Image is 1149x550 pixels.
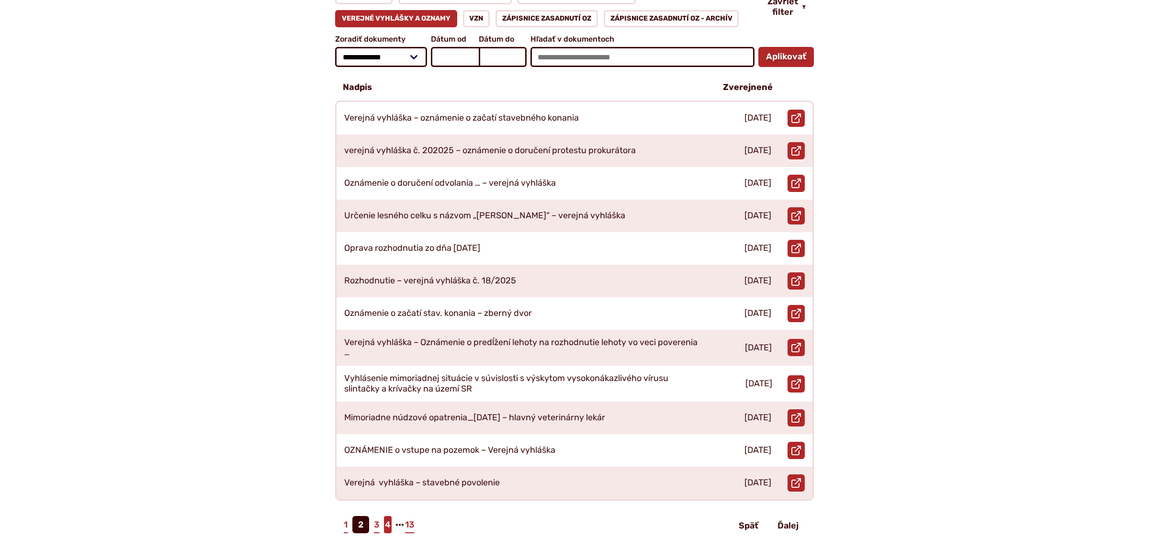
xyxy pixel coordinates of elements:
p: Verejná vyhláška – Oznámenie o predĺžení lehoty na rozhodnutie lehoty vo veci poverenia … [344,337,700,358]
p: Oznámenie o doručení odvolania … – verejná vyhláška [344,178,556,189]
a: Zápisnice zasadnutí OZ [496,10,598,27]
p: [DATE] [744,211,771,221]
span: Dátum od [431,35,479,44]
a: 4 [384,516,392,533]
span: Späť [739,520,758,531]
a: 13 [404,516,415,533]
p: Rozhodnutie – verejná vyhláška č. 18/2025 [344,276,516,286]
p: [DATE] [744,178,771,189]
p: Určenie lesného celku s názvom „[PERSON_NAME]“ – verejná vyhláška [344,211,625,221]
span: Hľadať v dokumentoch [530,35,755,44]
span: Dátum do [479,35,527,44]
p: [DATE] [744,308,771,319]
p: [DATE] [745,379,772,389]
p: Vyhlásenie mimoriadnej situácie v súvislosti s výskytom vysokonákazlivého vírusu slintačky a krív... [344,373,700,394]
p: [DATE] [744,243,771,254]
span: Zoradiť dokumenty [335,35,427,44]
input: Dátum do [479,47,527,67]
a: Zápisnice zasadnutí OZ - ARCHÍV [604,10,739,27]
span: 2 [352,516,369,533]
p: Verejná vyhláška – stavebné povolenie [344,478,500,488]
span: Ďalej [777,520,799,531]
p: [DATE] [745,343,772,353]
p: [DATE] [744,146,771,156]
p: [DATE] [744,445,771,456]
span: ··· [395,516,404,533]
a: VZN [463,10,490,27]
a: Verejné vyhlášky a oznamy [335,10,457,27]
button: Aplikovať [758,47,814,67]
p: Zverejnené [723,82,773,93]
p: [DATE] [744,113,771,123]
p: Verejná vyhláška – oznámenie o začatí stavebného konania [344,113,579,123]
p: Oznámenie o začatí stav. konania – zberný dvor [344,308,532,319]
select: Zoradiť dokumenty [335,47,427,67]
p: Oprava rozhodnutia zo dňa [DATE] [344,243,480,254]
p: [DATE] [744,413,771,423]
a: 1 [343,516,349,533]
p: Mimoriadne núdzové opatrenia_[DATE] – hlavný veterinárny lekár [344,413,605,423]
a: Späť [731,517,766,534]
input: Hľadať v dokumentoch [530,47,755,67]
a: 3 [373,516,380,533]
p: OZNÁMENIE o vstupe na pozemok – Verejná vyhláška [344,445,555,456]
p: [DATE] [744,276,771,286]
p: Nadpis [343,82,372,93]
input: Dátum od [431,47,479,67]
p: verejná vyhláška č. 202025 – oznámenie o doručení protestu prokurátora [344,146,636,156]
p: [DATE] [744,478,771,488]
a: Ďalej [770,517,806,534]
